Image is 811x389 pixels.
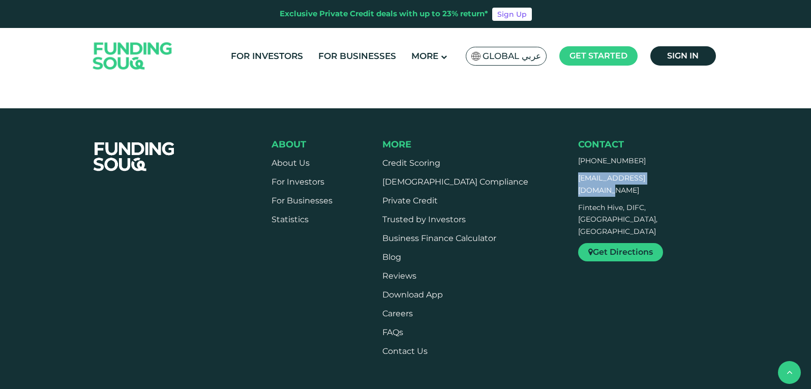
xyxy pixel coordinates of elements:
a: [EMAIL_ADDRESS][DOMAIN_NAME] [578,173,645,195]
a: Trusted by Investors [382,215,466,224]
span: More [411,51,438,61]
a: FAQs [382,327,403,337]
a: Reviews [382,271,416,281]
span: Global عربي [483,50,541,62]
p: Fintech Hive, DIFC, [GEOGRAPHIC_DATA], [GEOGRAPHIC_DATA] [578,202,699,238]
span: Contact [578,139,624,150]
a: [DEMOGRAPHIC_DATA] Compliance [382,177,528,187]
a: For Businesses [316,48,399,65]
span: Get started [569,51,627,61]
a: Sign Up [492,8,532,21]
a: Download App [382,290,443,300]
button: back [778,361,801,384]
span: More [382,139,411,150]
span: Sign in [667,51,699,61]
a: For Investors [272,177,324,187]
a: Sign in [650,46,716,66]
img: SA Flag [471,52,480,61]
a: About Us [272,158,310,168]
a: Get Directions [578,243,663,261]
a: Business Finance Calculator [382,233,496,243]
img: Logo [83,31,183,82]
a: For Businesses [272,196,333,205]
a: Blog [382,252,401,262]
span: Careers [382,309,413,318]
div: Exclusive Private Credit deals with up to 23% return* [280,8,488,20]
img: FooterLogo [83,130,185,184]
a: Contact Us [382,346,428,356]
a: [PHONE_NUMBER] [578,156,646,165]
a: Credit Scoring [382,158,440,168]
a: Statistics [272,215,309,224]
div: About [272,139,333,150]
a: For Investors [228,48,306,65]
a: Private Credit [382,196,438,205]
